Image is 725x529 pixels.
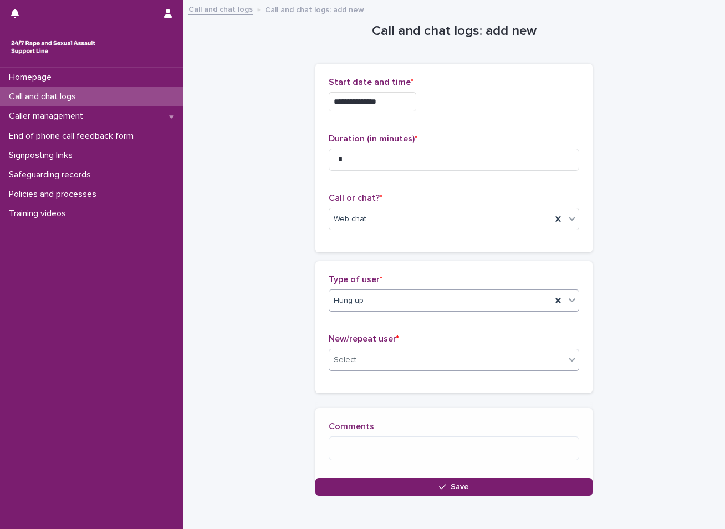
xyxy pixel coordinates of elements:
[329,194,382,202] span: Call or chat?
[329,78,413,87] span: Start date and time
[329,422,374,431] span: Comments
[4,208,75,219] p: Training videos
[334,213,366,225] span: Web chat
[4,150,81,161] p: Signposting links
[4,72,60,83] p: Homepage
[4,131,142,141] p: End of phone call feedback form
[4,189,105,200] p: Policies and processes
[334,295,364,307] span: Hung up
[329,275,382,284] span: Type of user
[329,334,399,343] span: New/repeat user
[4,91,85,102] p: Call and chat logs
[334,354,361,366] div: Select...
[329,134,417,143] span: Duration (in minutes)
[188,2,253,15] a: Call and chat logs
[315,23,593,39] h1: Call and chat logs: add new
[4,170,100,180] p: Safeguarding records
[9,36,98,58] img: rhQMoQhaT3yELyF149Cw
[451,483,469,491] span: Save
[265,3,364,15] p: Call and chat logs: add new
[315,478,593,496] button: Save
[4,111,92,121] p: Caller management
